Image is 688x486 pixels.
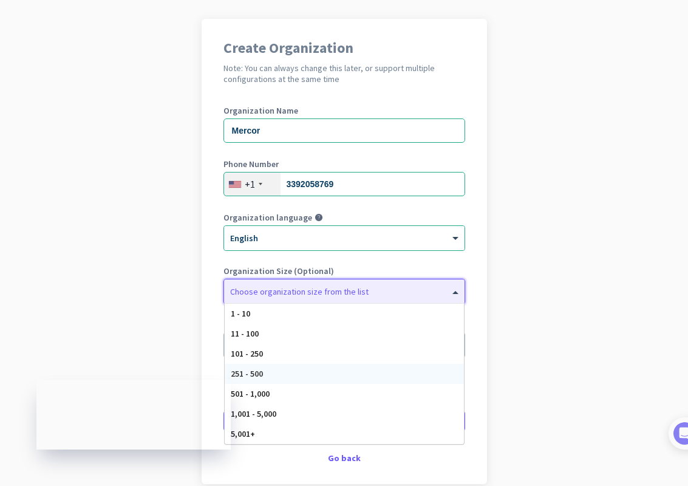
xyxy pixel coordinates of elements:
[223,213,312,222] label: Organization language
[231,368,263,379] span: 251 - 500
[231,408,276,419] span: 1,001 - 5,000
[223,320,465,329] label: Organization Time Zone
[223,63,465,84] h2: Note: You can always change this later, or support multiple configurations at the same time
[231,388,270,399] span: 501 - 1,000
[223,118,465,143] input: What is the name of your organization?
[231,348,263,359] span: 101 - 250
[223,106,465,115] label: Organization Name
[225,304,464,444] div: Options List
[231,328,259,339] span: 11 - 100
[231,308,250,319] span: 1 - 10
[223,41,465,55] h1: Create Organization
[223,454,465,462] div: Go back
[223,172,465,196] input: 201-555-0123
[315,213,323,222] i: help
[223,160,465,168] label: Phone Number
[36,380,231,450] iframe: Insightful Status
[245,178,255,190] div: +1
[231,428,255,439] span: 5,001+
[223,267,465,275] label: Organization Size (Optional)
